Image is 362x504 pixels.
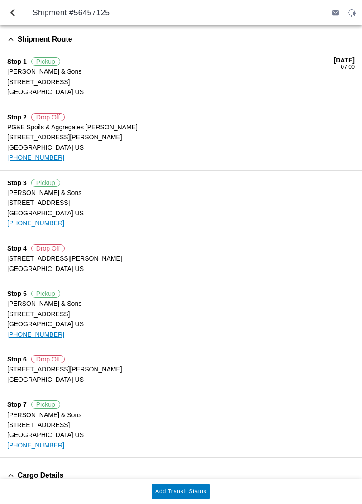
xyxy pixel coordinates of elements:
ion-button: Add Transit Status [152,484,210,499]
span: Stop 2 [7,114,27,121]
ion-label: [STREET_ADDRESS] [7,198,355,208]
span: Drop Off [31,244,65,252]
ion-label: [GEOGRAPHIC_DATA] US [7,319,355,329]
ion-label: [STREET_ADDRESS][PERSON_NAME] [7,253,355,263]
ion-label: [GEOGRAPHIC_DATA] US [7,375,355,385]
span: Stop 5 [7,290,27,297]
a: [PHONE_NUMBER] [7,154,64,161]
span: Drop Off [31,113,65,121]
ion-label: [GEOGRAPHIC_DATA] US [7,87,334,97]
ion-label: [STREET_ADDRESS][PERSON_NAME] [7,364,355,374]
span: Stop 4 [7,245,27,252]
div: 07:00 [334,64,355,70]
ion-label: PG&E Spoils & Aggregates [PERSON_NAME] [7,122,355,132]
a: [PHONE_NUMBER] [7,442,64,449]
div: [DATE] [334,57,355,64]
ion-label: [GEOGRAPHIC_DATA] US [7,143,355,152]
ion-label: [GEOGRAPHIC_DATA] US [7,264,355,274]
span: Pickup [31,179,60,187]
ion-label: [GEOGRAPHIC_DATA] US [7,430,355,440]
span: Pickup [31,400,60,409]
ion-title: Shipment #56457125 [24,8,327,18]
ion-label: [GEOGRAPHIC_DATA] US [7,208,355,218]
span: Stop 7 [7,401,27,408]
span: Drop Off [31,355,65,363]
span: Stop 3 [7,179,27,186]
ion-button: Support Service [344,5,359,20]
ion-label: [PERSON_NAME] & Sons [7,410,355,420]
span: Stop 1 [7,58,27,65]
span: Shipment Route [18,35,72,43]
span: Pickup [31,57,60,66]
a: [PHONE_NUMBER] [7,219,64,227]
ion-button: Send Email [328,5,343,20]
ion-label: [STREET_ADDRESS] [7,420,355,430]
ion-label: [PERSON_NAME] & Sons [7,299,355,309]
ion-label: [PERSON_NAME] & Sons [7,67,334,76]
ion-label: [STREET_ADDRESS] [7,77,334,87]
span: Stop 6 [7,356,27,363]
ion-label: [STREET_ADDRESS] [7,309,355,319]
ion-label: [PERSON_NAME] & Sons [7,188,355,198]
a: [PHONE_NUMBER] [7,331,64,338]
span: Cargo Details [18,471,64,480]
ion-label: [STREET_ADDRESS][PERSON_NAME] [7,132,355,142]
span: Pickup [31,290,60,298]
